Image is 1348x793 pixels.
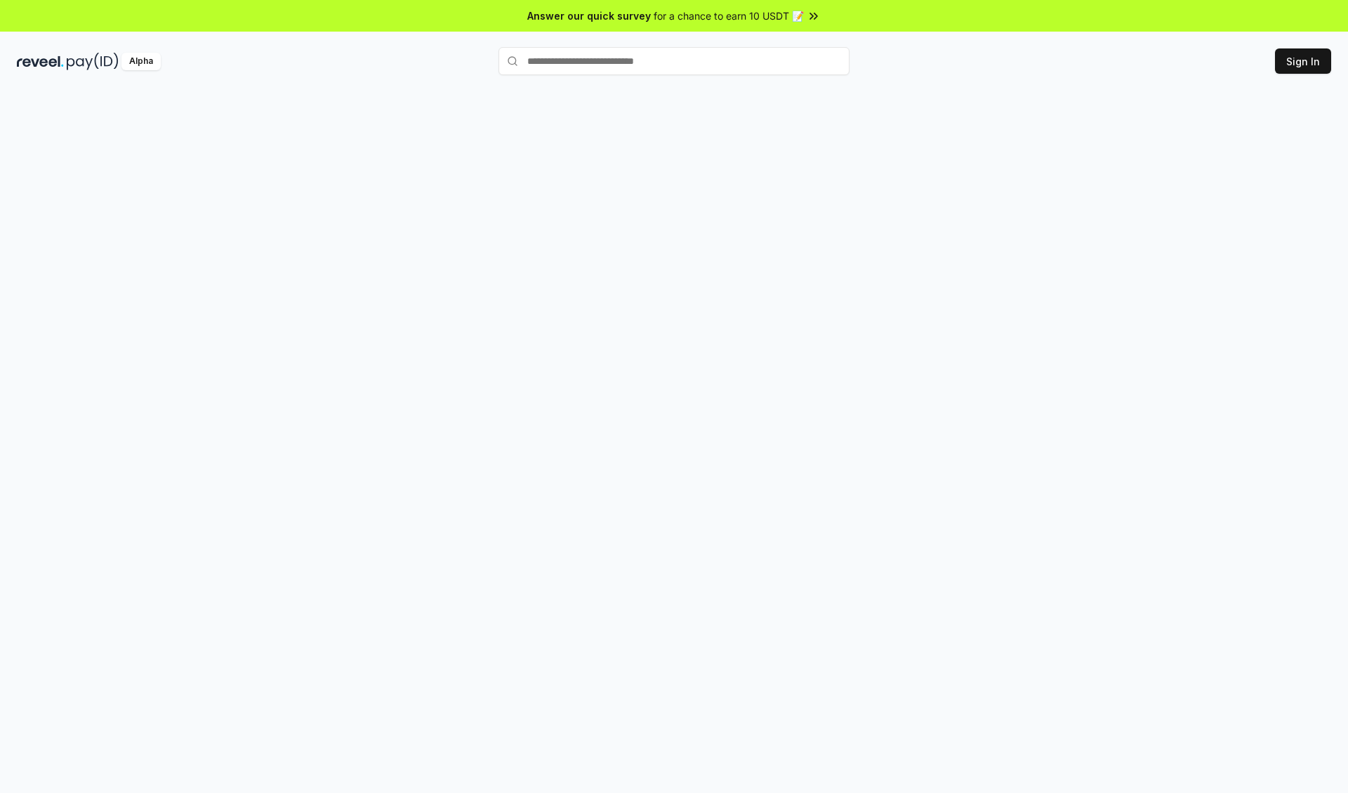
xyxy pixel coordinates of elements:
span: Answer our quick survey [527,8,651,23]
img: reveel_dark [17,53,64,70]
span: for a chance to earn 10 USDT 📝 [654,8,804,23]
button: Sign In [1275,48,1331,74]
img: pay_id [67,53,119,70]
div: Alpha [121,53,161,70]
